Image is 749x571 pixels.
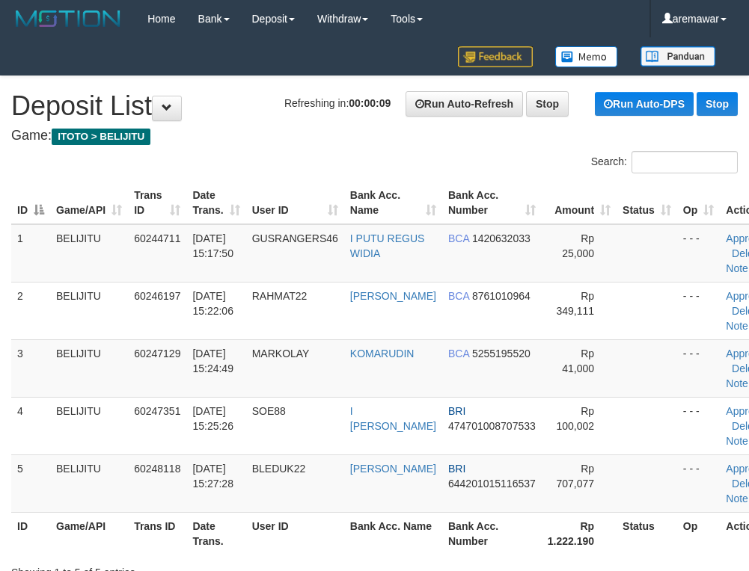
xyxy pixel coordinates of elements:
span: [DATE] 15:17:50 [192,232,233,259]
th: User ID: activate to sort column ascending [246,182,344,224]
th: Rp 1.222.190 [542,512,617,555]
a: Note [726,493,748,504]
td: - - - [677,339,720,397]
img: Button%20Memo.svg [555,46,618,67]
a: Note [726,262,748,274]
strong: 00:00:09 [349,97,391,109]
span: ITOTO > BELIJITU [52,129,150,145]
td: - - - [677,224,720,283]
span: GUSRANGERS46 [252,232,338,244]
span: Rp 25,000 [562,232,594,259]
label: Search: [591,151,738,173]
input: Search: [632,151,738,173]
a: Stop [526,91,569,117]
a: Run Auto-Refresh [406,91,523,117]
th: Date Trans. [186,512,245,555]
td: 3 [11,339,50,397]
img: panduan.png [641,46,715,67]
span: Copy 1420632033 to clipboard [472,232,531,244]
h4: Game: [11,129,738,143]
td: BELIJITU [50,339,128,397]
span: 60246197 [134,290,180,302]
th: Amount: activate to sort column ascending [542,182,617,224]
td: - - - [677,454,720,512]
th: Op [677,512,720,555]
td: BELIJITU [50,397,128,454]
span: Rp 100,002 [556,405,594,432]
span: Copy 5255195520 to clipboard [472,348,531,359]
span: Copy 644201015116537 to clipboard [448,478,536,490]
th: Bank Acc. Name: activate to sort column ascending [344,182,442,224]
a: Note [726,377,748,389]
span: 60247351 [134,405,180,417]
th: Game/API [50,512,128,555]
span: MARKOLAY [252,348,310,359]
th: Trans ID [128,512,186,555]
img: Feedback.jpg [458,46,533,67]
a: [PERSON_NAME] [350,463,436,475]
span: BRI [448,405,465,417]
span: Rp 349,111 [556,290,594,317]
span: 60244711 [134,232,180,244]
th: Status [617,512,677,555]
td: - - - [677,397,720,454]
span: [DATE] 15:22:06 [192,290,233,317]
td: 4 [11,397,50,454]
span: BCA [448,232,469,244]
span: Copy 474701008707533 to clipboard [448,420,536,432]
td: 2 [11,282,50,339]
th: ID: activate to sort column descending [11,182,50,224]
a: Note [726,320,748,332]
span: Rp 41,000 [562,348,594,374]
span: [DATE] 15:24:49 [192,348,233,374]
th: ID [11,512,50,555]
span: RAHMAT22 [252,290,308,302]
span: SOE88 [252,405,286,417]
td: BELIJITU [50,282,128,339]
td: 1 [11,224,50,283]
th: Status: activate to sort column ascending [617,182,677,224]
td: 5 [11,454,50,512]
span: Refreshing in: [284,97,391,109]
h1: Deposit List [11,91,738,121]
a: I [PERSON_NAME] [350,405,436,432]
td: BELIJITU [50,224,128,283]
th: Bank Acc. Number: activate to sort column ascending [442,182,542,224]
td: - - - [677,282,720,339]
span: [DATE] 15:25:26 [192,405,233,432]
a: Stop [697,92,738,116]
span: BCA [448,348,469,359]
span: Copy 8761010964 to clipboard [472,290,531,302]
td: BELIJITU [50,454,128,512]
a: KOMARUDIN [350,348,415,359]
th: Op: activate to sort column ascending [677,182,720,224]
span: BCA [448,290,469,302]
a: Note [726,435,748,447]
th: User ID [246,512,344,555]
th: Bank Acc. Number [442,512,542,555]
img: MOTION_logo.png [11,7,125,30]
span: 60248118 [134,463,180,475]
span: BRI [448,463,465,475]
a: Run Auto-DPS [595,92,694,116]
th: Date Trans.: activate to sort column ascending [186,182,245,224]
span: Rp 707,077 [556,463,594,490]
span: 60247129 [134,348,180,359]
span: [DATE] 15:27:28 [192,463,233,490]
th: Bank Acc. Name [344,512,442,555]
span: BLEDUK22 [252,463,306,475]
a: [PERSON_NAME] [350,290,436,302]
th: Game/API: activate to sort column ascending [50,182,128,224]
th: Trans ID: activate to sort column ascending [128,182,186,224]
a: I PUTU REGUS WIDIA [350,232,425,259]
